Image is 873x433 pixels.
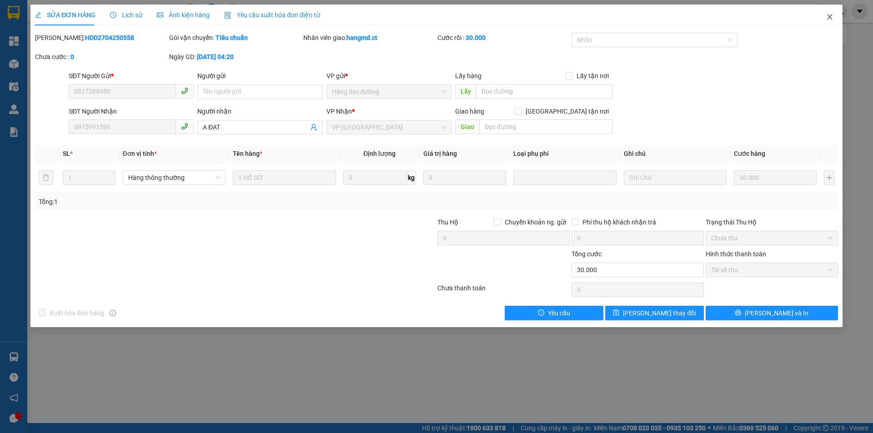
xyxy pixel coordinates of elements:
[501,217,570,227] span: Chuyển khoản ng. gửi
[466,34,486,41] b: 30.000
[734,170,817,185] input: 0
[157,12,163,18] span: picture
[35,33,167,43] div: [PERSON_NAME]:
[706,250,766,258] label: Hình thức thanh toán
[538,309,544,317] span: exclamation-circle
[181,87,188,95] span: phone
[479,119,612,134] input: Dọc đường
[197,106,322,116] div: Người nhận
[216,34,248,41] b: Tiêu chuẩn
[346,34,377,41] b: hangmd.ct
[745,308,808,318] span: [PERSON_NAME] và In
[69,106,194,116] div: SĐT Người Nhận
[233,170,336,185] input: VD: Bàn, Ghế
[624,170,727,185] input: Ghi Chú
[39,197,337,207] div: Tổng: 1
[169,33,301,43] div: Gói vận chuyển:
[817,5,843,30] button: Close
[711,263,833,277] span: Tài xế thu
[233,150,262,157] span: Tên hàng
[579,217,660,227] span: Phí thu hộ khách nhận trả
[310,124,317,131] span: user-add
[197,71,322,81] div: Người gửi
[437,33,570,43] div: Cước rồi :
[620,145,730,163] th: Ghi chú
[69,71,194,81] div: SĐT Người Gửi
[332,120,446,134] span: VP Mỹ Đình
[605,306,704,320] button: save[PERSON_NAME] thay đổi
[224,12,231,19] img: icon
[407,170,416,185] span: kg
[548,308,570,318] span: Yêu cầu
[363,150,396,157] span: Định lượng
[423,150,457,157] span: Giá trị hàng
[476,84,612,99] input: Dọc đường
[128,171,220,184] span: Hàng thông thường
[35,52,167,62] div: Chưa cước :
[455,119,479,134] span: Giao
[332,85,446,99] span: Hàng dọc đường
[522,106,612,116] span: [GEOGRAPHIC_DATA] tận nơi
[85,34,134,41] b: HDD2704250558
[110,11,142,19] span: Lịch sử
[734,150,765,157] span: Cước hàng
[711,231,833,245] span: Chưa thu
[824,170,834,185] button: plus
[303,33,436,43] div: Nhân viên giao:
[455,72,482,80] span: Lấy hàng
[437,219,458,226] span: Thu Hộ
[326,71,452,81] div: VP gửi
[573,71,612,81] span: Lấy tận nơi
[826,13,833,20] span: close
[123,150,157,157] span: Đơn vị tính
[455,108,484,115] span: Giao hàng
[436,283,571,299] div: Chưa thanh toán
[39,170,53,185] button: delete
[326,108,352,115] span: VP Nhận
[623,308,696,318] span: [PERSON_NAME] thay đổi
[706,306,838,320] button: printer[PERSON_NAME] và In
[197,53,234,60] b: [DATE] 04:20
[169,52,301,62] div: Ngày GD:
[224,11,320,19] span: Yêu cầu xuất hóa đơn điện tử
[505,306,603,320] button: exclamation-circleYêu cầu
[70,53,74,60] b: 0
[510,145,620,163] th: Loại phụ phí
[455,84,476,99] span: Lấy
[181,123,188,130] span: phone
[706,217,838,227] div: Trạng thái Thu Hộ
[35,11,95,19] span: SỬA ĐƠN HÀNG
[110,310,116,316] span: info-circle
[572,250,602,258] span: Tổng cước
[613,309,619,317] span: save
[63,150,70,157] span: SL
[735,309,741,317] span: printer
[423,170,506,185] input: 0
[46,308,108,318] span: Xuất hóa đơn hàng
[157,11,210,19] span: Ảnh kiện hàng
[110,12,116,18] span: clock-circle
[35,12,41,18] span: edit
